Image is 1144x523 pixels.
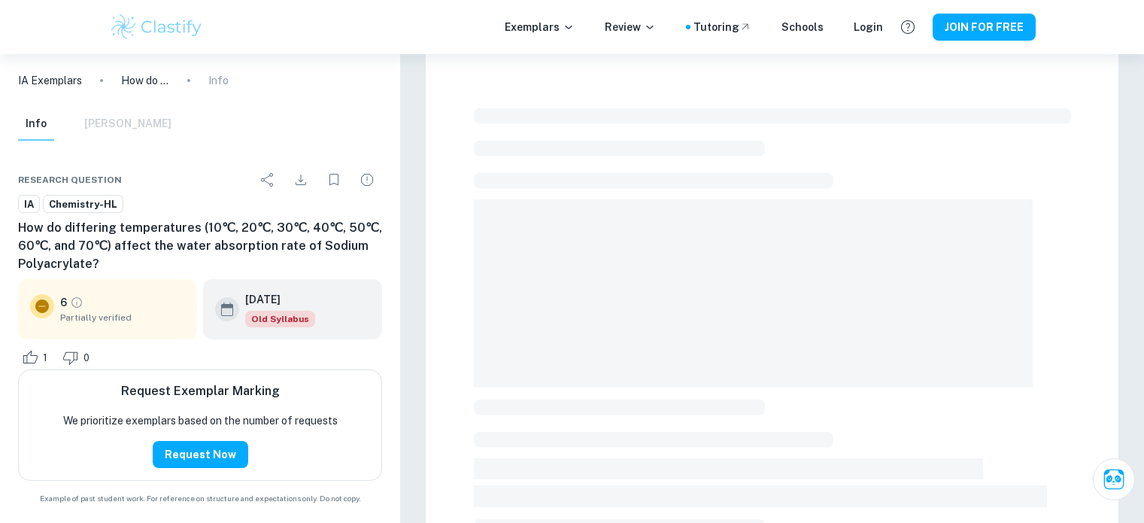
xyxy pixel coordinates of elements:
[245,291,303,308] h6: [DATE]
[854,19,883,35] a: Login
[286,165,316,195] div: Download
[59,345,98,369] div: Dislike
[245,311,315,327] div: Starting from the May 2025 session, the Chemistry IA requirements have changed. It's OK to refer ...
[352,165,382,195] div: Report issue
[781,19,824,35] a: Schools
[35,351,56,366] span: 1
[60,294,67,311] p: 6
[933,14,1036,41] button: JOIN FOR FREE
[245,311,315,327] span: Old Syllabus
[208,72,229,89] p: Info
[75,351,98,366] span: 0
[319,165,349,195] div: Bookmark
[605,19,656,35] p: Review
[253,165,283,195] div: Share
[60,311,185,324] span: Partially verified
[121,382,280,400] h6: Request Exemplar Marking
[18,72,82,89] a: IA Exemplars
[63,412,338,429] p: We prioritize exemplars based on the number of requests
[43,195,123,214] a: Chemistry-HL
[895,14,921,40] button: Help and Feedback
[153,441,248,468] button: Request Now
[693,19,751,35] a: Tutoring
[18,493,382,504] span: Example of past student work. For reference on structure and expectations only. Do not copy.
[18,195,40,214] a: IA
[505,19,575,35] p: Exemplars
[121,72,169,89] p: How do differing temperatures (10℃, 20℃, 30℃, 40℃, 50℃, 60℃, and 70℃) affect the water absorption...
[109,12,205,42] img: Clastify logo
[1093,458,1135,500] button: Ask Clai
[18,219,382,273] h6: How do differing temperatures (10℃, 20℃, 30℃, 40℃, 50℃, 60℃, and 70℃) affect the water absorption...
[18,173,122,187] span: Research question
[18,345,56,369] div: Like
[19,197,39,212] span: IA
[18,108,54,141] button: Info
[70,296,83,309] a: Grade partially verified
[44,197,123,212] span: Chemistry-HL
